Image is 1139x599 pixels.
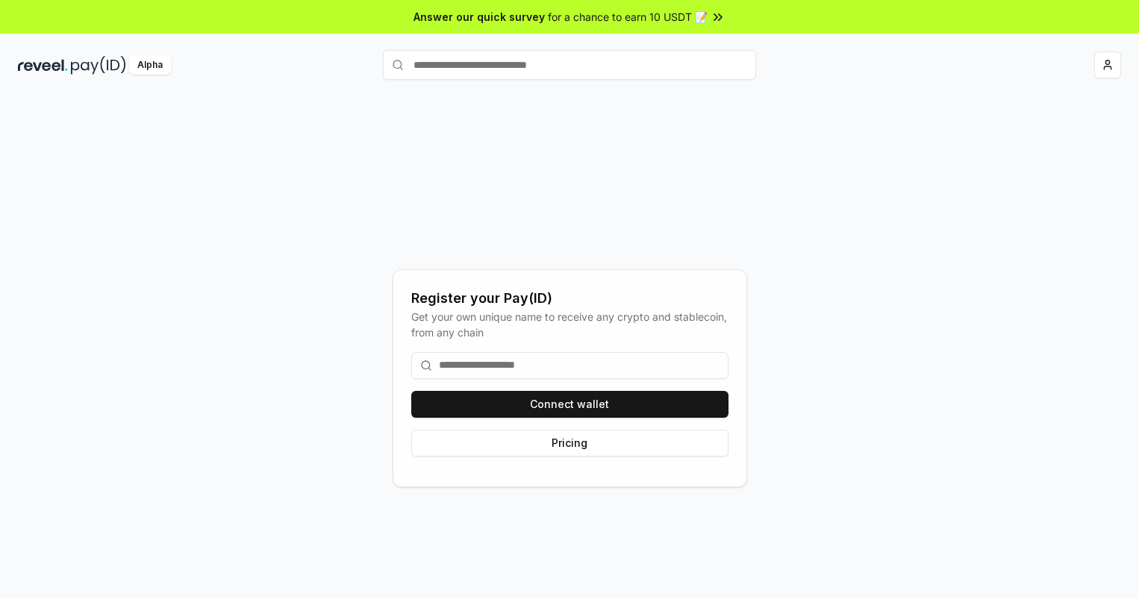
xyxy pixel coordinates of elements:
img: reveel_dark [18,56,68,75]
button: Connect wallet [411,391,728,418]
span: Answer our quick survey [414,9,545,25]
img: pay_id [71,56,126,75]
button: Pricing [411,430,728,457]
div: Get your own unique name to receive any crypto and stablecoin, from any chain [411,309,728,340]
div: Alpha [129,56,171,75]
div: Register your Pay(ID) [411,288,728,309]
span: for a chance to earn 10 USDT 📝 [548,9,708,25]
